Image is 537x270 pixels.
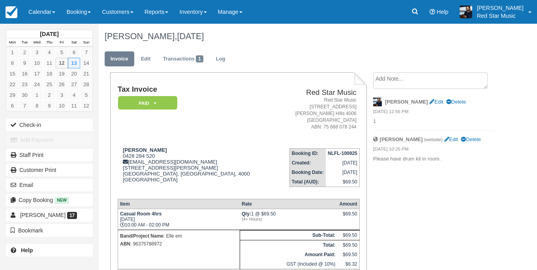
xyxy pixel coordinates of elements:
a: Delete [461,136,481,142]
h1: [PERSON_NAME], [105,32,496,41]
td: $69.50 [326,177,359,187]
th: Booking Date: [289,168,326,177]
th: Sub-Total: [240,230,337,240]
strong: [DATE] [40,31,58,37]
a: Edit [429,99,443,105]
td: $69.50 [337,240,359,250]
th: Total: [240,240,337,250]
a: 13 [68,58,80,68]
a: 20 [68,68,80,79]
th: Fri [56,38,68,47]
h2: Red Star Music [279,89,357,97]
span: New [54,197,69,204]
a: 29 [6,90,19,100]
strong: Band/Project Name [120,233,163,239]
a: Invoice [105,51,134,67]
a: 27 [68,79,80,90]
a: 22 [6,79,19,90]
small: (website) [424,137,443,142]
a: 9 [19,58,31,68]
b: Help [21,247,33,253]
span: [PERSON_NAME] [20,212,66,218]
a: 11 [68,100,80,111]
a: 6 [68,47,80,58]
a: 4 [68,90,80,100]
a: 7 [19,100,31,111]
a: 17 [31,68,43,79]
a: 9 [43,100,55,111]
td: [DATE] [326,168,359,177]
th: Sun [80,38,92,47]
td: $6.32 [337,259,359,269]
button: Email [6,179,93,191]
em: [DATE] 10:25 PM [373,146,496,155]
strong: [PERSON_NAME] [380,136,423,142]
td: $69.50 [337,250,359,259]
td: $69.50 [337,230,359,240]
th: Booking ID: [289,148,326,158]
button: Bookmark [6,224,93,237]
button: Add Payment [6,134,93,146]
a: 1 [6,47,19,58]
a: 14 [80,58,92,68]
th: Amount [337,199,359,209]
a: Transactions1 [157,51,209,67]
td: [DATE] [326,158,359,168]
em: [DATE] 12:56 PM [373,108,496,117]
a: Paid [118,96,175,110]
button: Copy Booking New [6,194,93,206]
span: 1 [196,55,203,62]
a: Log [210,51,231,67]
a: Help [6,244,93,257]
a: Staff Print [6,149,93,161]
a: 28 [80,79,92,90]
th: Sat [68,38,80,47]
a: 21 [80,68,92,79]
div: 0428 284 520 [EMAIL_ADDRESS][DOMAIN_NAME] [STREET_ADDRESS][PERSON_NAME] [GEOGRAPHIC_DATA], [GEOGR... [118,147,276,193]
strong: NLFL-100925 [328,151,357,156]
a: 5 [56,47,68,58]
a: 2 [19,47,31,58]
a: 5 [80,90,92,100]
p: : Elle em [120,232,238,240]
a: 4 [43,47,55,58]
span: [DATE] [177,31,204,41]
a: 16 [19,68,31,79]
span: 17 [67,212,77,219]
a: 26 [56,79,68,90]
a: 23 [19,79,31,90]
span: Help [437,9,449,15]
a: 10 [31,58,43,68]
a: 12 [80,100,92,111]
address: Red Star Music [STREET_ADDRESS] [PERSON_NAME] Hills 4006 [GEOGRAPHIC_DATA] ABN: 75 688 078 244 [279,97,357,131]
th: Mon [6,38,19,47]
strong: ABN [120,241,130,247]
strong: [PERSON_NAME] [385,99,428,105]
td: GST (Included @ 10%) [240,259,337,269]
div: $69.50 [339,211,357,223]
a: 19 [56,68,68,79]
a: 7 [80,47,92,58]
p: : 96375788972 [120,240,238,248]
th: Amount Paid: [240,250,337,259]
th: Rate [240,199,337,209]
th: Tue [19,38,31,47]
strong: Casual Room 4hrs [120,211,161,217]
a: [PERSON_NAME] 17 [6,209,93,221]
a: 15 [6,68,19,79]
a: 12 [56,58,68,68]
a: 2 [43,90,55,100]
a: Delete [446,99,466,105]
th: Item [118,199,240,209]
td: 1 @ $69.50 [240,209,337,230]
strong: Qty [242,211,251,217]
a: 18 [43,68,55,79]
a: 11 [43,58,55,68]
img: A1 [460,6,472,18]
td: [DATE] 10:00 AM - 02:00 PM [118,209,240,230]
a: 30 [19,90,31,100]
em: Paid [118,96,177,110]
a: 8 [6,58,19,68]
a: Customer Print [6,164,93,176]
p: 1 [373,118,496,125]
